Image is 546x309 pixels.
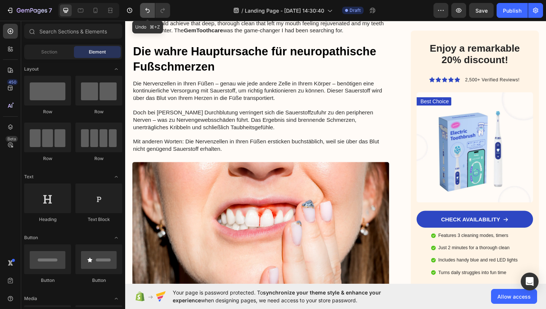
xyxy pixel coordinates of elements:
span: / [241,7,243,14]
button: Publish [497,3,528,18]
span: Text [24,173,33,180]
div: Row [24,155,71,162]
span: Save [475,7,488,14]
span: Section [41,49,57,55]
img: gempages_581776028557378316-1affa540-c0fd-4bc6-bbd2-150cef54785f.webp [309,77,432,193]
span: Landing Page - [DATE] 14:30:40 [245,7,324,14]
span: Media [24,295,37,302]
a: CHECK AVAILABILITY [309,202,432,220]
span: Draft [350,7,361,14]
button: Save [469,3,494,18]
div: 450 [7,79,18,85]
span: Your page is password protected. To when designing pages, we need access to your store password. [173,289,410,304]
div: Publish [503,7,521,14]
span: Allow access [497,293,531,300]
p: Turns daily struggles into fun time [332,264,416,271]
div: Row [75,155,122,162]
img: gempages_581776028557378316-b36a3d3c-dc06-45e4-b354-14a77c8cef1f.webp [7,150,279,288]
div: Text Block [75,216,122,223]
div: Undo/Redo [140,3,170,18]
span: synchronize your theme style & enhance your experience [173,289,381,303]
span: Toggle open [110,232,122,244]
div: Row [75,108,122,115]
button: 7 [3,3,55,18]
p: Just 2 minutes for a thorough clean [332,238,416,245]
span: Button [24,234,38,241]
div: Row [24,108,71,115]
div: Button [24,277,71,284]
button: Allow access [491,289,537,304]
iframe: Design area [125,20,546,284]
p: Includes handy blue and red LED lights [332,251,416,258]
div: Heading [24,216,71,223]
div: Open Intercom Messenger [521,273,539,290]
span: Toggle open [110,63,122,75]
div: Button [75,277,122,284]
p: 7 [49,6,52,15]
div: Beta [6,136,18,142]
span: Element [89,49,106,55]
span: Layout [24,66,39,72]
p: CHECK AVAILABILITY [335,208,397,215]
span: Toggle open [110,171,122,183]
span: Toggle open [110,293,122,305]
input: Search Sections & Elements [24,24,122,39]
span: 2,500+ Verified Reviews! [360,61,417,66]
p: Best Choice [313,83,343,90]
h2: Enjoy a remarkable 20% discount! [312,23,429,49]
p: Features 3 cleaning modes, timers [332,225,416,232]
